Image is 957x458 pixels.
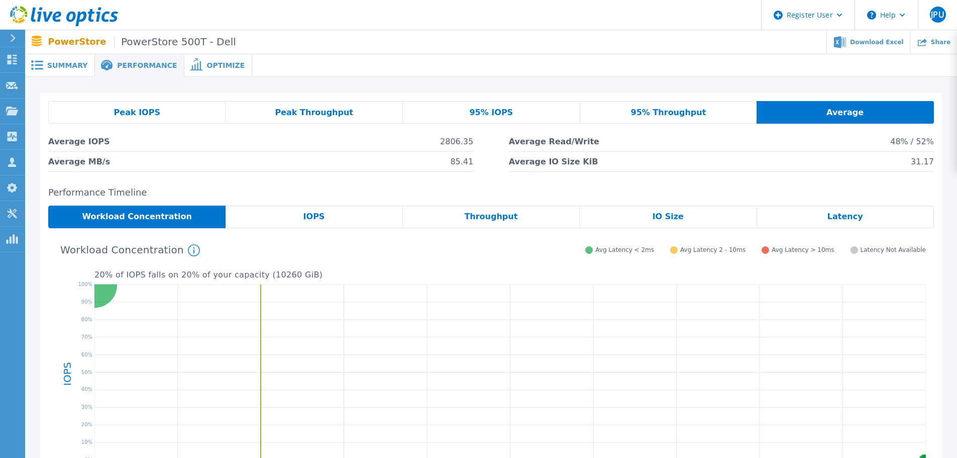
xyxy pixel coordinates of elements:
span: 31.17 [911,152,934,171]
span: Workload Concentration [82,213,192,221]
text: 50% [81,369,92,375]
text: 30% [81,404,92,410]
span: Summary [47,62,87,69]
span: Avg Latency 2 - 10ms [680,246,746,254]
span: 95% Throughput [631,109,706,117]
span: Latency Not Available [861,246,926,254]
span: Peak Throughput [275,109,353,117]
span: IO Size [653,213,684,221]
span: Peak IOPS [114,109,160,117]
h4: Workload Concentration [60,244,200,256]
span: IOPS [303,213,325,221]
span: JPU [931,11,944,19]
span: Download Excel [850,39,903,45]
p: PowerStore [48,36,236,48]
text: 40% [81,387,92,392]
span: Throughput [464,213,517,221]
text: 60% [81,352,92,357]
p: 20 % of IOPS falls on 20 % of your capacity ( 10260 GiB ) [94,270,926,280]
h4: IOPS [62,336,72,411]
span: 48% / 52% [890,132,934,151]
text: 70% [81,334,92,340]
span: 2806.35 [440,132,473,151]
text: 90% [81,299,92,305]
span: Average IOPS [48,132,110,151]
span: Avg Latency < 2ms [595,246,654,254]
h2: Performance Timeline [48,188,934,198]
text: 10% [81,439,92,445]
span: Latency [827,213,863,221]
text: 20% [81,422,92,427]
span: 95% IOPS [469,109,513,117]
span: 85.41 [450,152,473,171]
text: 100% [78,282,92,287]
span: PowerStore 500T - Dell [114,36,236,48]
span: Average IO Size KiB [509,152,598,171]
span: Average Read/Write [509,132,599,151]
text: 80% [81,317,92,322]
span: Average MB/s [48,152,110,171]
span: Average [826,109,864,117]
span: Optimize [206,62,245,69]
span: Avg Latency > 10ms [772,246,834,254]
span: Performance [117,62,177,69]
span: Share [931,39,950,45]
